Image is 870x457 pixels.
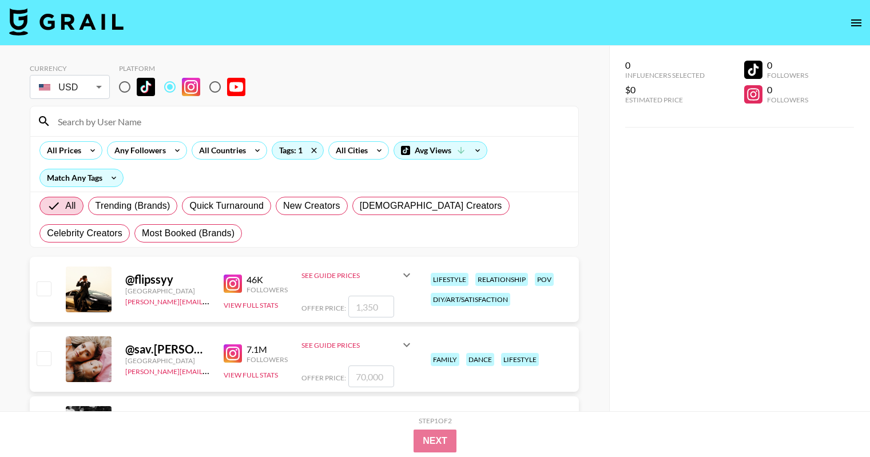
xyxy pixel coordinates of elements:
[625,59,705,71] div: 0
[65,199,76,213] span: All
[301,261,414,289] div: See Guide Prices
[227,78,245,96] img: YouTube
[431,273,468,286] div: lifestyle
[475,273,528,286] div: relationship
[283,199,340,213] span: New Creators
[125,295,295,306] a: [PERSON_NAME][EMAIL_ADDRESS][DOMAIN_NAME]
[142,226,235,240] span: Most Booked (Brands)
[247,285,288,294] div: Followers
[419,416,452,425] div: Step 1 of 2
[9,8,124,35] img: Grail Talent
[767,71,808,80] div: Followers
[47,226,122,240] span: Celebrity Creators
[125,356,210,365] div: [GEOGRAPHIC_DATA]
[137,78,155,96] img: TikTok
[189,199,264,213] span: Quick Turnaround
[301,304,346,312] span: Offer Price:
[51,112,571,130] input: Search by User Name
[394,142,487,159] div: Avg Views
[40,169,123,186] div: Match Any Tags
[348,365,394,387] input: 70,000
[301,271,400,280] div: See Guide Prices
[125,272,210,287] div: @ flipssyy
[767,96,808,104] div: Followers
[272,142,323,159] div: Tags: 1
[431,293,510,306] div: diy/art/satisfaction
[348,296,394,317] input: 1,350
[224,275,242,293] img: Instagram
[625,84,705,96] div: $0
[96,199,170,213] span: Trending (Brands)
[182,78,200,96] img: Instagram
[767,59,808,71] div: 0
[247,274,288,285] div: 46K
[224,301,278,309] button: View Full Stats
[224,371,278,379] button: View Full Stats
[431,353,459,366] div: family
[813,400,856,443] iframe: Drift Widget Chat Controller
[625,96,705,104] div: Estimated Price
[301,373,346,382] span: Offer Price:
[535,273,554,286] div: pov
[247,355,288,364] div: Followers
[125,342,210,356] div: @ sav.[PERSON_NAME]
[360,199,502,213] span: [DEMOGRAPHIC_DATA] Creators
[30,64,110,73] div: Currency
[767,84,808,96] div: 0
[466,353,494,366] div: dance
[119,64,255,73] div: Platform
[414,430,456,452] button: Next
[125,287,210,295] div: [GEOGRAPHIC_DATA]
[301,341,400,349] div: See Guide Prices
[501,353,539,366] div: lifestyle
[247,344,288,355] div: 7.1M
[224,344,242,363] img: Instagram
[40,142,84,159] div: All Prices
[192,142,248,159] div: All Countries
[625,71,705,80] div: Influencers Selected
[125,365,295,376] a: [PERSON_NAME][EMAIL_ADDRESS][DOMAIN_NAME]
[329,142,370,159] div: All Cities
[845,11,868,34] button: open drawer
[301,331,414,359] div: See Guide Prices
[108,142,168,159] div: Any Followers
[32,77,108,97] div: USD
[292,401,404,428] div: See Guide Prices
[292,411,390,419] div: See Guide Prices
